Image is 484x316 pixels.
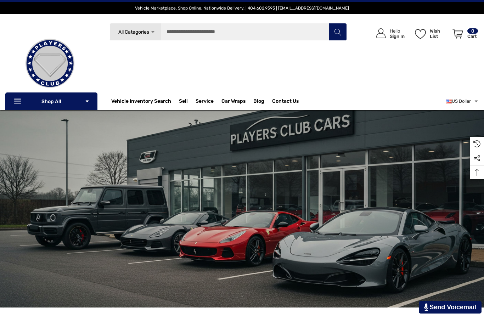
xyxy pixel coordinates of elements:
[452,29,463,39] svg: Review Your Cart
[109,23,161,41] a: All Categories Icon Arrow Down Icon Arrow Up
[15,28,85,99] img: Players Club | Cars For Sale
[412,21,449,46] a: Wish List Wish List
[390,28,405,34] p: Hello
[329,23,347,41] button: Search
[424,303,429,311] img: PjwhLS0gR2VuZXJhdG9yOiBHcmF2aXQuaW8gLS0+PHN2ZyB4bWxucz0iaHR0cDovL3d3dy53My5vcmcvMjAwMC9zdmciIHhtb...
[376,28,386,38] svg: Icon User Account
[221,94,253,108] a: Car Wraps
[196,98,214,106] a: Service
[111,98,171,106] a: Vehicle Inventory Search
[467,34,478,39] p: Cart
[419,301,482,314] a: Send Voicemail
[85,99,90,104] svg: Icon Arrow Down
[430,28,449,39] p: Wish List
[473,140,480,147] svg: Recently Viewed
[5,92,97,110] p: Shop All
[467,28,478,34] p: 0
[135,6,349,11] span: Vehicle Marketplace. Shop Online. Nationwide Delivery. | 404.602.9593 | [EMAIL_ADDRESS][DOMAIN_NAME]
[449,21,479,49] a: Cart with 0 items
[179,94,196,108] a: Sell
[470,169,484,176] svg: Top
[272,98,299,106] a: Contact Us
[446,94,479,108] a: USD
[415,29,426,39] svg: Wish List
[150,29,156,35] svg: Icon Arrow Down
[473,155,480,162] svg: Social Media
[13,97,24,106] svg: Icon Line
[253,98,264,106] a: Blog
[221,98,246,106] span: Car Wraps
[368,21,408,46] a: Sign in
[118,29,149,35] span: All Categories
[390,34,405,39] p: Sign In
[179,98,188,106] span: Sell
